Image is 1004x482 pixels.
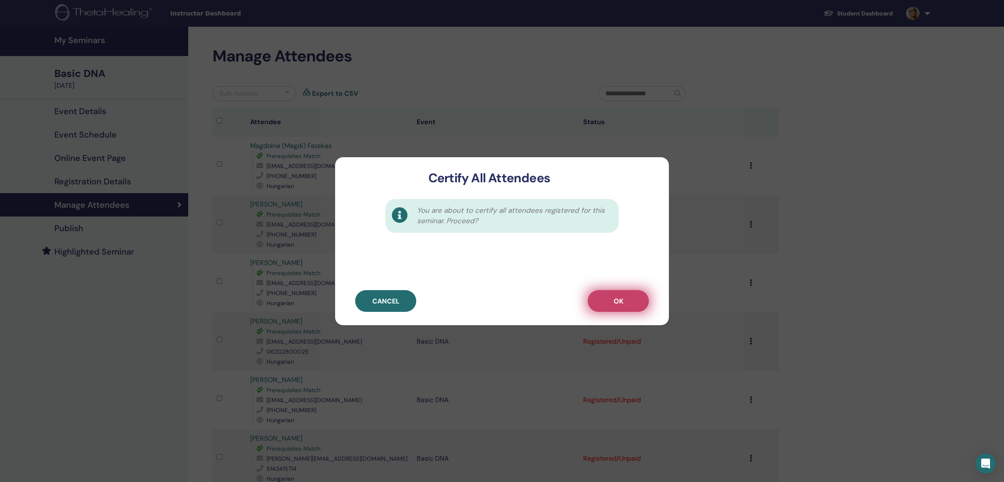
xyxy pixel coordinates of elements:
[372,297,400,306] span: Cancel
[348,171,630,186] h3: Certify All Attendees
[355,290,416,312] button: Cancel
[976,454,996,474] div: Open Intercom Messenger
[417,205,610,227] span: You are about to certify all attendees registered for this seminar. Proceed?
[588,290,649,312] button: OK
[614,297,623,306] span: OK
